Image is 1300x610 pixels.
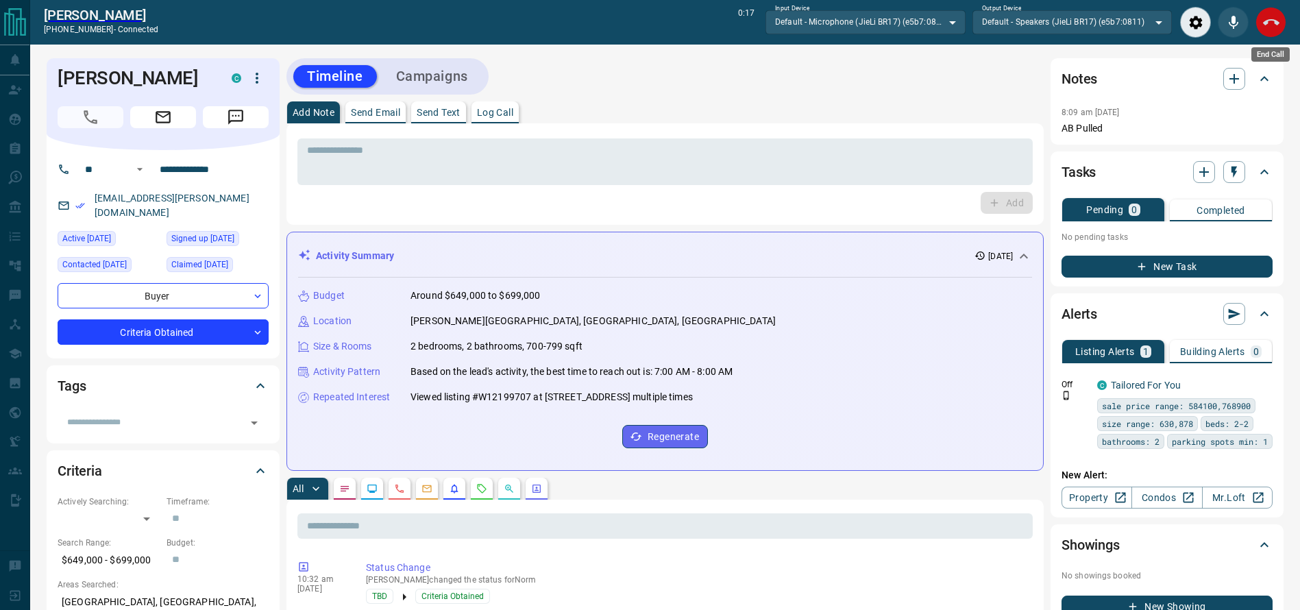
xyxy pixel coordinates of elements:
[1075,347,1135,356] p: Listing Alerts
[1205,417,1249,430] span: beds: 2-2
[622,425,708,448] button: Regenerate
[203,106,269,128] span: Message
[1062,156,1273,188] div: Tasks
[58,454,269,487] div: Criteria
[118,25,158,34] span: connected
[477,108,513,117] p: Log Call
[1102,399,1251,413] span: sale price range: 584100,768900
[167,257,269,276] div: Thu Sep 11 2025
[972,10,1172,34] div: Default - Speakers (JieLi BR17) (e5b7:0811)
[1097,380,1107,390] div: condos.ca
[1062,303,1097,325] h2: Alerts
[1180,7,1211,38] div: Audio Settings
[504,483,515,494] svg: Opportunities
[1143,347,1149,356] p: 1
[1251,47,1290,62] div: End Call
[58,67,211,89] h1: [PERSON_NAME]
[58,319,269,345] div: Criteria Obtained
[1111,380,1181,391] a: Tailored For You
[982,4,1021,13] label: Output Device
[58,578,269,591] p: Areas Searched:
[167,496,269,508] p: Timeframe:
[1131,487,1202,509] a: Condos
[58,549,160,572] p: $649,000 - $699,000
[1172,435,1268,448] span: parking spots min: 1
[62,232,111,245] span: Active [DATE]
[44,23,158,36] p: [PHONE_NUMBER] -
[1062,121,1273,136] p: AB Pulled
[410,314,776,328] p: [PERSON_NAME][GEOGRAPHIC_DATA], [GEOGRAPHIC_DATA], [GEOGRAPHIC_DATA]
[738,7,755,38] p: 0:17
[775,4,810,13] label: Input Device
[410,365,733,379] p: Based on the lead's activity, the best time to reach out is: 7:00 AM - 8:00 AM
[351,108,400,117] p: Send Email
[293,484,304,493] p: All
[62,258,127,271] span: Contacted [DATE]
[44,7,158,23] a: [PERSON_NAME]
[1202,487,1273,509] a: Mr.Loft
[313,390,390,404] p: Repeated Interest
[417,108,461,117] p: Send Text
[421,483,432,494] svg: Emails
[531,483,542,494] svg: Agent Actions
[1131,205,1137,215] p: 0
[1062,487,1132,509] a: Property
[421,589,484,603] span: Criteria Obtained
[366,561,1027,575] p: Status Change
[171,232,234,245] span: Signed up [DATE]
[232,73,241,83] div: condos.ca
[394,483,405,494] svg: Calls
[58,375,86,397] h2: Tags
[313,314,352,328] p: Location
[58,231,160,250] div: Thu Sep 11 2025
[58,496,160,508] p: Actively Searching:
[313,365,380,379] p: Activity Pattern
[95,193,249,218] a: [EMAIL_ADDRESS][PERSON_NAME][DOMAIN_NAME]
[58,537,160,549] p: Search Range:
[1062,108,1120,117] p: 8:09 am [DATE]
[1062,227,1273,247] p: No pending tasks
[1062,528,1273,561] div: Showings
[382,65,482,88] button: Campaigns
[372,589,387,603] span: TBD
[58,106,123,128] span: Call
[366,575,1027,585] p: [PERSON_NAME] changed the status for Norm
[367,483,378,494] svg: Lead Browsing Activity
[410,390,693,404] p: Viewed listing #W12199707 at [STREET_ADDRESS] multiple times
[410,289,541,303] p: Around $649,000 to $699,000
[316,249,394,263] p: Activity Summary
[297,584,345,594] p: [DATE]
[1180,347,1245,356] p: Building Alerts
[245,413,264,432] button: Open
[298,243,1032,269] div: Activity Summary[DATE]
[1255,7,1286,38] div: End Call
[167,231,269,250] div: Thu Sep 11 2025
[1062,297,1273,330] div: Alerts
[1102,417,1193,430] span: size range: 630,878
[1062,570,1273,582] p: No showings booked
[1062,68,1097,90] h2: Notes
[293,65,377,88] button: Timeline
[988,250,1013,263] p: [DATE]
[1062,534,1120,556] h2: Showings
[1062,391,1071,400] svg: Push Notification Only
[339,483,350,494] svg: Notes
[1062,256,1273,278] button: New Task
[293,108,334,117] p: Add Note
[1062,62,1273,95] div: Notes
[58,283,269,308] div: Buyer
[1086,205,1123,215] p: Pending
[1253,347,1259,356] p: 0
[449,483,460,494] svg: Listing Alerts
[297,574,345,584] p: 10:32 am
[58,369,269,402] div: Tags
[765,10,965,34] div: Default - Microphone (JieLi BR17) (e5b7:0811)
[410,339,582,354] p: 2 bedrooms, 2 bathrooms, 700-799 sqft
[313,289,345,303] p: Budget
[1062,468,1273,483] p: New Alert:
[167,537,269,549] p: Budget:
[75,201,85,210] svg: Email Verified
[1062,378,1089,391] p: Off
[1197,206,1245,215] p: Completed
